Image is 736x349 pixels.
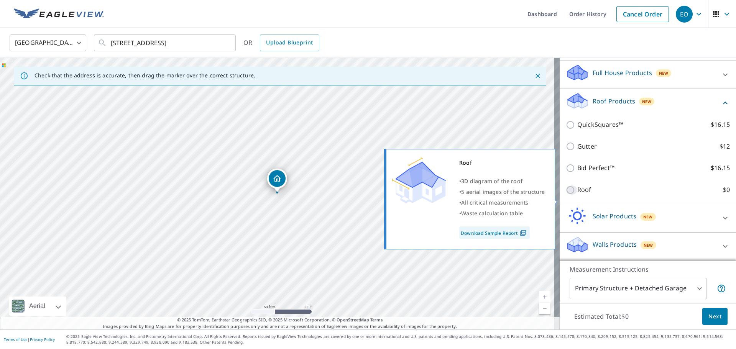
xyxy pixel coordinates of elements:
[34,72,255,79] p: Check that the address is accurate, then drag the marker over the correct structure.
[337,317,369,323] a: OpenStreetMap
[177,317,383,323] span: © 2025 TomTom, Earthstar Geographics SIO, © 2025 Microsoft Corporation, ©
[392,157,446,203] img: Premium
[720,142,730,151] p: $12
[566,236,730,257] div: Walls ProductsNew
[593,68,652,77] p: Full House Products
[260,34,319,51] a: Upload Blueprint
[593,97,635,106] p: Roof Products
[27,297,48,316] div: Aerial
[266,38,313,48] span: Upload Blueprint
[9,297,66,316] div: Aerial
[659,70,669,76] span: New
[566,64,730,85] div: Full House ProductsNew
[370,317,383,323] a: Terms
[461,210,523,217] span: Waste calculation table
[577,185,591,195] p: Roof
[642,98,652,105] span: New
[717,284,726,293] span: Your report will include the primary structure and a detached garage if one exists.
[539,303,550,314] a: Current Level 19, Zoom Out
[459,226,530,239] a: Download Sample Report
[711,120,730,129] p: $16.15
[643,214,653,220] span: New
[577,142,597,151] p: Gutter
[10,32,86,54] div: [GEOGRAPHIC_DATA]
[708,312,721,321] span: Next
[111,32,220,54] input: Search by address or latitude-longitude
[518,229,528,236] img: Pdf Icon
[711,163,730,173] p: $16.15
[4,337,28,342] a: Terms of Use
[644,242,653,248] span: New
[593,211,636,221] p: Solar Products
[30,337,55,342] a: Privacy Policy
[461,177,522,185] span: 3D diagram of the roof
[66,334,732,345] p: © 2025 Eagle View Technologies, Inc. and Pictometry International Corp. All Rights Reserved. Repo...
[533,71,543,81] button: Close
[616,6,669,22] a: Cancel Order
[459,187,545,197] div: •
[459,157,545,168] div: Roof
[577,120,623,129] p: QuickSquares™
[593,240,637,249] p: Walls Products
[577,163,614,173] p: Bid Perfect™
[459,176,545,187] div: •
[461,188,545,195] span: 5 aerial images of the structure
[723,185,730,195] p: $0
[568,308,635,325] p: Estimated Total: $0
[459,197,545,208] div: •
[566,207,730,229] div: Solar ProductsNew
[570,265,726,274] p: Measurement Instructions
[570,278,707,299] div: Primary Structure + Detached Garage
[4,337,55,342] p: |
[676,6,693,23] div: EO
[566,92,730,114] div: Roof ProductsNew
[459,208,545,219] div: •
[14,8,104,20] img: EV Logo
[702,308,728,325] button: Next
[267,169,287,192] div: Dropped pin, building 1, Residential property, 1115 Edgewood Ave S Jacksonville, FL 32205
[539,291,550,303] a: Current Level 19, Zoom In
[461,199,528,206] span: All critical measurements
[243,34,319,51] div: OR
